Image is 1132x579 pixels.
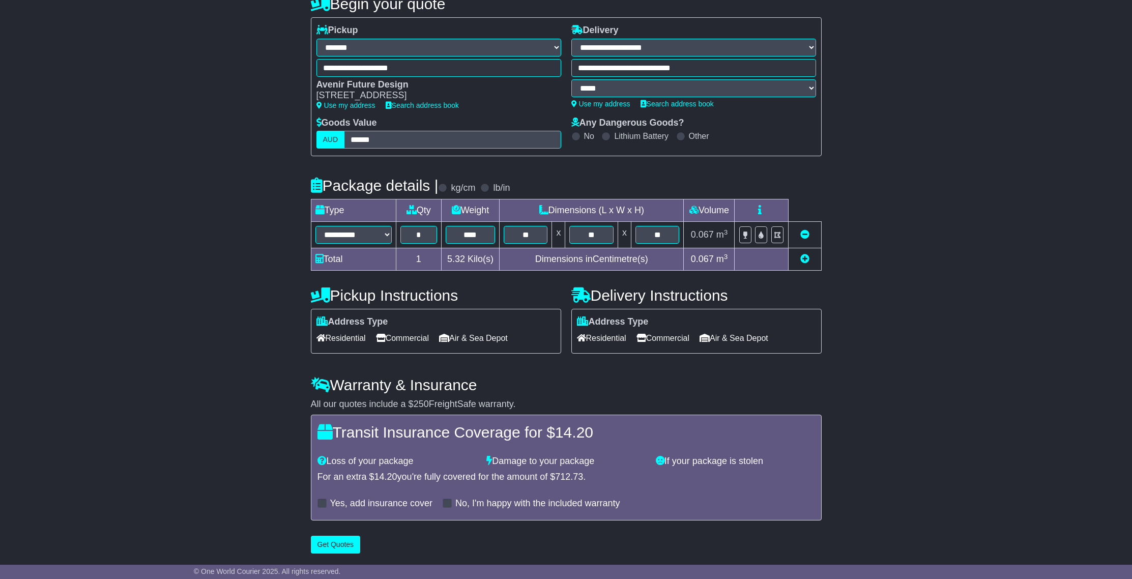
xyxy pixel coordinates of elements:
span: 5.32 [447,254,465,264]
h4: Delivery Instructions [571,287,822,304]
div: Damage to your package [481,456,651,467]
td: Total [311,248,396,271]
td: Weight [442,199,500,222]
td: Kilo(s) [442,248,500,271]
div: [STREET_ADDRESS] [316,90,551,101]
span: Air & Sea Depot [439,330,508,346]
span: 250 [414,399,429,409]
td: Type [311,199,396,222]
td: 1 [396,248,441,271]
td: Dimensions (L x W x H) [499,199,684,222]
label: No [584,131,594,141]
sup: 3 [724,253,728,260]
div: Avenir Future Design [316,79,551,91]
span: © One World Courier 2025. All rights reserved. [194,567,341,575]
sup: 3 [724,228,728,236]
label: AUD [316,131,345,149]
div: For an extra $ you're fully covered for the amount of $ . [317,472,815,483]
span: 14.20 [374,472,397,482]
a: Search address book [386,101,459,109]
span: m [716,254,728,264]
td: Dimensions in Centimetre(s) [499,248,684,271]
a: Add new item [800,254,809,264]
span: 0.067 [691,254,714,264]
h4: Pickup Instructions [311,287,561,304]
span: Commercial [636,330,689,346]
a: Remove this item [800,229,809,240]
label: Lithium Battery [614,131,669,141]
label: Address Type [316,316,388,328]
span: 712.73 [555,472,583,482]
td: x [552,222,565,248]
label: Address Type [577,316,649,328]
label: Pickup [316,25,358,36]
span: Residential [577,330,626,346]
span: Air & Sea Depot [700,330,768,346]
label: Delivery [571,25,619,36]
a: Search address book [641,100,714,108]
span: Residential [316,330,366,346]
label: Goods Value [316,118,377,129]
label: Any Dangerous Goods? [571,118,684,129]
span: m [716,229,728,240]
button: Get Quotes [311,536,361,554]
label: lb/in [493,183,510,194]
div: Loss of your package [312,456,482,467]
div: All our quotes include a $ FreightSafe warranty. [311,399,822,410]
span: Commercial [376,330,429,346]
td: Volume [684,199,735,222]
label: kg/cm [451,183,475,194]
a: Use my address [316,101,375,109]
label: No, I'm happy with the included warranty [455,498,620,509]
span: 0.067 [691,229,714,240]
label: Yes, add insurance cover [330,498,432,509]
label: Other [689,131,709,141]
a: Use my address [571,100,630,108]
span: 14.20 [555,424,593,441]
td: Qty [396,199,441,222]
h4: Warranty & Insurance [311,377,822,393]
h4: Package details | [311,177,439,194]
td: x [618,222,631,248]
h4: Transit Insurance Coverage for $ [317,424,815,441]
div: If your package is stolen [651,456,820,467]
